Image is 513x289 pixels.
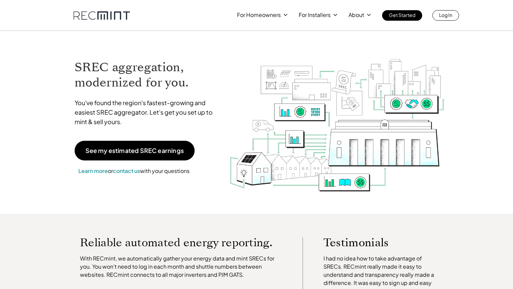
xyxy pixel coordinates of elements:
[349,10,364,20] p: About
[439,10,452,20] p: Log In
[80,237,282,248] p: Reliable automated energy reporting.
[85,148,184,154] p: See my estimated SREC earnings
[432,10,459,21] a: Log In
[299,10,331,20] p: For Installers
[75,141,195,160] a: See my estimated SREC earnings
[75,167,193,175] p: or with your questions
[237,10,281,20] p: For Homeowners
[75,98,219,127] p: You've found the region's fastest-growing and easiest SREC aggregator. Let's get you set up to mi...
[229,41,445,193] img: RECmint value cycle
[382,10,422,21] a: Get Started
[75,60,219,90] h1: SREC aggregation, modernized for you.
[113,167,140,174] a: contact us
[78,167,108,174] a: Learn more
[80,254,282,279] p: With RECmint, we automatically gather your energy data and mint SRECs for you. You won't need to ...
[323,237,425,248] p: Testimonials
[389,10,415,20] p: Get Started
